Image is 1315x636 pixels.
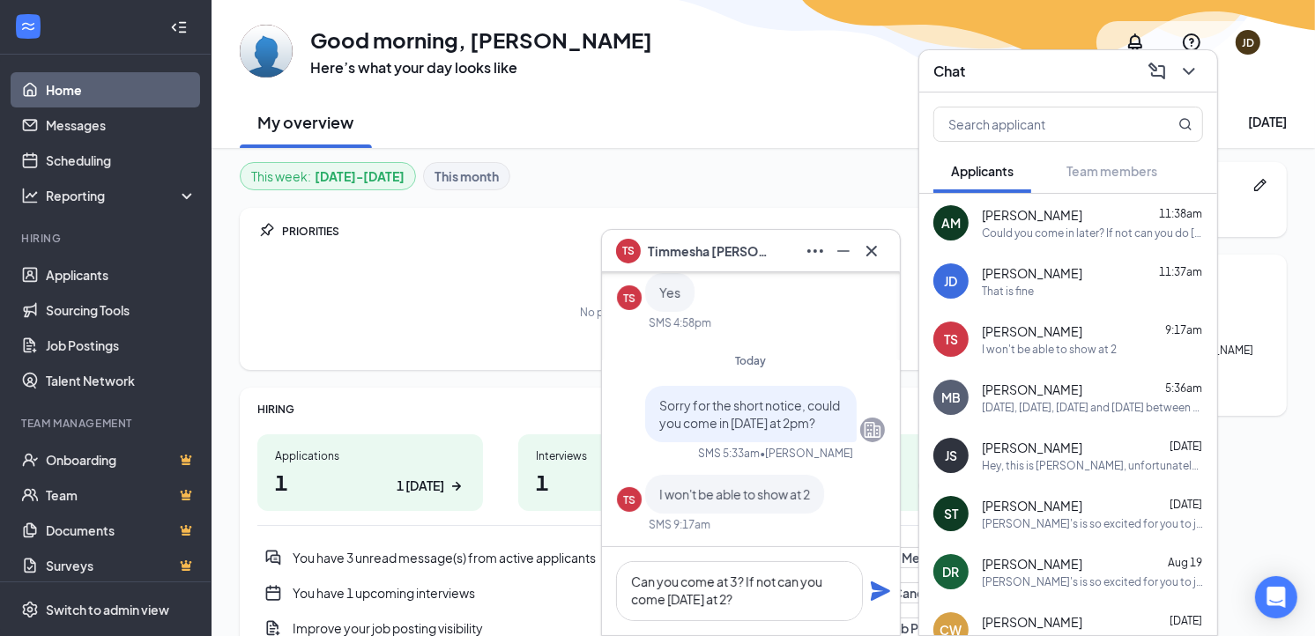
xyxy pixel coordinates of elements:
[982,206,1082,224] span: [PERSON_NAME]
[1159,265,1202,278] span: 11:37am
[282,224,1005,239] div: PRIORITIES
[1181,32,1202,53] svg: QuestionInfo
[257,222,275,240] svg: Pin
[310,58,652,78] h3: Here’s what your day looks like
[982,555,1082,573] span: [PERSON_NAME]
[46,442,197,477] a: OnboardingCrown
[982,497,1082,514] span: [PERSON_NAME]
[518,434,744,511] a: Interviews10 [DATE]ArrowRight
[1066,163,1157,179] span: Team members
[982,284,1034,299] div: That is fine
[1178,117,1192,131] svg: MagnifyingGlass
[170,18,188,36] svg: Collapse
[982,264,1082,282] span: [PERSON_NAME]
[1168,556,1202,569] span: Aug 19
[310,25,652,55] h1: Good morning, [PERSON_NAME]
[659,397,840,431] span: Sorry for the short notice, could you come in [DATE] at 2pm?
[659,285,680,300] span: Yes
[934,107,1143,141] input: Search applicant
[1147,61,1168,82] svg: ComposeMessage
[46,143,197,178] a: Scheduling
[46,292,197,328] a: Sourcing Tools
[941,214,961,232] div: AM
[21,601,39,618] svg: Settings
[257,402,1005,417] div: HIRING
[46,601,169,618] div: Switch to admin view
[315,166,405,186] b: [DATE] - [DATE]
[623,492,635,507] div: TS
[1175,57,1203,85] button: ChevronDown
[46,363,197,398] a: Talent Network
[982,516,1203,531] div: [PERSON_NAME]'s is so excited for you to join our team! Do you know anyone else who might be inte...
[862,419,883,440] svg: Company
[1125,32,1146,53] svg: Notifications
[829,237,858,265] button: Minimize
[1165,381,1202,395] span: 5:36am
[275,467,465,497] h1: 1
[623,291,635,306] div: TS
[46,72,197,107] a: Home
[293,584,825,602] div: You have 1 upcoming interviews
[536,448,726,463] div: Interviews
[19,18,37,35] svg: WorkstreamLogo
[581,305,682,320] div: No priorities pinned.
[649,517,710,532] div: SMS 9:17am
[1170,440,1202,453] span: [DATE]
[46,187,197,204] div: Reporting
[1178,61,1200,82] svg: ChevronDown
[982,439,1082,456] span: [PERSON_NAME]
[1252,176,1269,194] svg: Pen
[257,575,1005,610] a: CalendarNewYou have 1 upcoming interviewsReview CandidatesPin
[257,540,1005,575] div: You have 3 unread message(s) from active applicants
[257,434,483,511] a: Applications11 [DATE]ArrowRight
[648,241,771,261] span: Timmesha [PERSON_NAME]
[951,163,1014,179] span: Applicants
[736,354,767,367] span: Today
[941,388,961,406] div: MB
[536,467,726,497] h1: 1
[861,240,882,262] svg: Cross
[858,237,886,265] button: Cross
[616,561,863,621] textarea: Can you come at 3? If not can you come [DATE] at 2?
[698,446,760,461] div: SMS 5:33am
[1170,614,1202,627] span: [DATE]
[870,581,891,602] button: Plane
[1255,576,1297,618] div: Open Intercom Messenger
[1159,207,1202,220] span: 11:38am
[251,166,405,186] div: This week :
[945,447,957,464] div: JS
[264,549,282,566] svg: DoubleChatActive
[982,458,1203,473] div: Hey, this is [PERSON_NAME], unfortunately due to extant circumstances (college) I will have to te...
[1242,35,1254,50] div: JD
[1165,323,1202,336] span: 9:17am
[293,549,847,566] div: You have 3 unread message(s) from active applicants
[1170,498,1202,511] span: [DATE]
[943,563,960,581] div: DR
[982,322,1082,340] span: [PERSON_NAME]
[833,240,854,262] svg: Minimize
[46,513,197,548] a: DocumentsCrown
[21,231,193,246] div: Hiring
[46,477,197,513] a: TeamCrown
[258,111,354,133] h2: My overview
[435,166,499,186] b: This month
[805,240,826,262] svg: Ellipses
[945,272,958,290] div: JD
[448,477,465,495] svg: ArrowRight
[982,226,1203,240] div: Could you come in later? If not can you do [DATE] at 3?
[46,257,197,292] a: Applicants
[982,574,1203,589] div: [PERSON_NAME]'s is so excited for you to join our team! Do you know anyone else who might be inte...
[760,446,853,461] span: • [PERSON_NAME]
[982,613,1082,631] span: [PERSON_NAME]
[801,237,829,265] button: Ellipses
[982,381,1082,398] span: [PERSON_NAME]
[944,330,958,348] div: TS
[21,187,39,204] svg: Analysis
[275,448,465,463] div: Applications
[944,505,958,522] div: ST
[659,486,810,502] span: I won't be able to show at 2
[858,547,973,568] button: Read Messages
[933,62,965,81] h3: Chat
[257,540,1005,575] a: DoubleChatActiveYou have 3 unread message(s) from active applicantsRead MessagesPin
[982,400,1203,415] div: [DATE], [DATE], [DATE] and [DATE] between 2pm and 5pm or [DATE] between 3pm and 5pm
